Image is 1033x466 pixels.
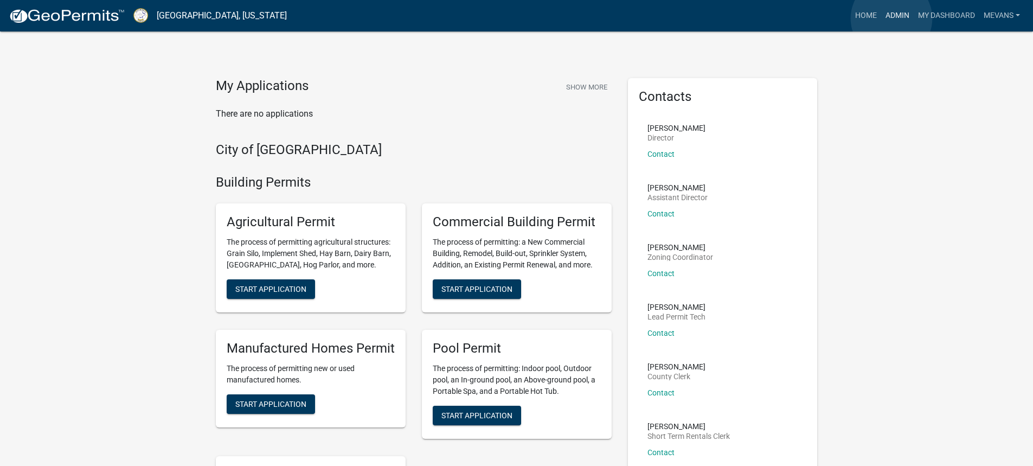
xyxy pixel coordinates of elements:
p: There are no applications [216,107,612,120]
a: Mevans [979,5,1024,26]
button: Start Application [433,279,521,299]
a: [GEOGRAPHIC_DATA], [US_STATE] [157,7,287,25]
h5: Agricultural Permit [227,214,395,230]
button: Start Application [433,406,521,425]
h4: Building Permits [216,175,612,190]
p: County Clerk [647,373,705,380]
p: Director [647,134,705,142]
p: The process of permitting: a New Commercial Building, Remodel, Build-out, Sprinkler System, Addit... [433,237,601,271]
button: Start Application [227,394,315,414]
p: [PERSON_NAME] [647,363,705,371]
a: Contact [647,388,675,397]
span: Start Application [441,284,512,293]
h5: Pool Permit [433,341,601,356]
a: Home [851,5,881,26]
p: The process of permitting new or used manufactured homes. [227,363,395,386]
a: Admin [881,5,914,26]
p: [PERSON_NAME] [647,244,713,251]
a: Contact [647,269,675,278]
a: Contact [647,209,675,218]
p: Short Term Rentals Clerk [647,432,730,440]
p: Lead Permit Tech [647,313,705,321]
button: Start Application [227,279,315,299]
p: [PERSON_NAME] [647,303,705,311]
span: Start Application [235,399,306,408]
h5: Commercial Building Permit [433,214,601,230]
h5: Contacts [639,89,807,105]
span: Start Application [235,284,306,293]
p: [PERSON_NAME] [647,184,708,191]
p: The process of permitting: Indoor pool, Outdoor pool, an In-ground pool, an Above-ground pool, a ... [433,363,601,397]
a: Contact [647,329,675,337]
p: The process of permitting agricultural structures: Grain Silo, Implement Shed, Hay Barn, Dairy Ba... [227,237,395,271]
a: Contact [647,448,675,457]
h5: Manufactured Homes Permit [227,341,395,356]
a: My Dashboard [914,5,979,26]
p: Assistant Director [647,194,708,201]
h4: My Applications [216,78,309,94]
span: Start Application [441,411,512,419]
p: [PERSON_NAME] [647,423,730,430]
h4: City of [GEOGRAPHIC_DATA] [216,142,612,158]
img: Putnam County, Georgia [133,8,148,23]
p: Zoning Coordinator [647,253,713,261]
a: Contact [647,150,675,158]
button: Show More [562,78,612,96]
p: [PERSON_NAME] [647,124,705,132]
